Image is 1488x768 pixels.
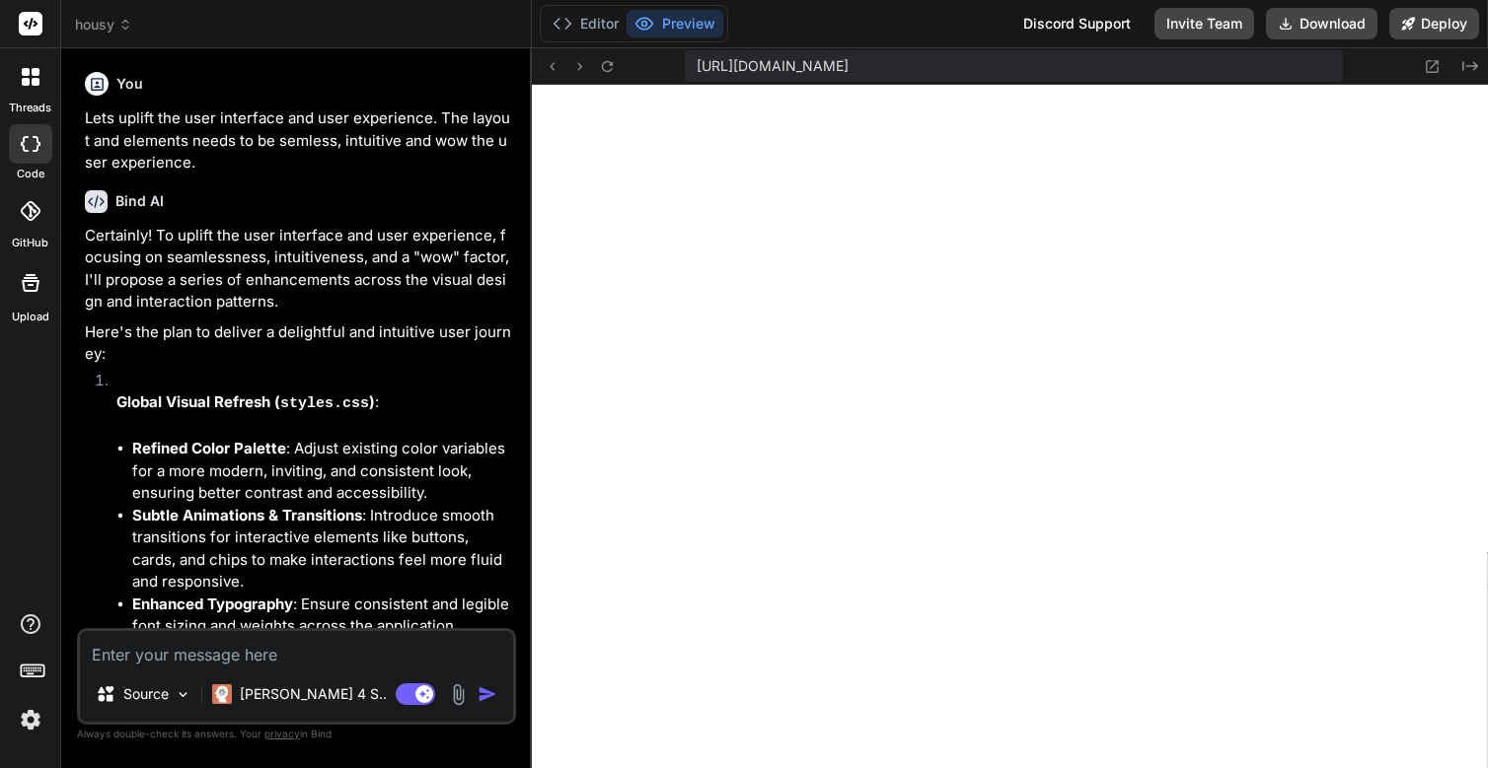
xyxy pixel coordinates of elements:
[132,438,512,505] li: : Adjust existing color variables for a more modern, inviting, and consistent look, ensuring bett...
[264,728,300,739] span: privacy
[132,506,362,524] strong: Subtle Animations & Transitions
[545,10,627,37] button: Editor
[14,703,47,736] img: settings
[212,684,232,704] img: Claude 4 Sonnet
[85,107,512,175] p: Lets uplift the user interface and user experience. The layout and elements needs to be semless, ...
[116,74,143,94] h6: You
[116,391,512,416] p: :
[116,392,375,411] strong: Global Visual Refresh ( )
[478,684,497,704] img: icon
[9,100,51,116] label: threads
[175,686,191,703] img: Pick Models
[85,225,512,314] p: Certainly! To uplift the user interface and user experience, focusing on seamlessness, intuitiven...
[1011,8,1143,39] div: Discord Support
[77,725,516,743] p: Always double-check its answers. Your in Bind
[123,684,169,704] p: Source
[12,235,48,251] label: GitHub
[627,10,723,37] button: Preview
[280,395,369,412] code: styles.css
[1389,8,1479,39] button: Deploy
[115,191,164,211] h6: Bind AI
[532,85,1488,768] iframe: Preview
[1266,8,1377,39] button: Download
[447,683,470,706] img: attachment
[1154,8,1254,39] button: Invite Team
[132,439,286,457] strong: Refined Color Palette
[132,505,512,593] li: : Introduce smooth transitions for interactive elements like buttons, cards, and chips to make in...
[697,56,849,76] span: [URL][DOMAIN_NAME]
[12,309,49,325] label: Upload
[240,684,387,704] p: [PERSON_NAME] 4 S..
[75,15,132,35] span: housy
[17,166,44,182] label: code
[132,594,293,613] strong: Enhanced Typography
[85,321,512,366] p: Here's the plan to deliver a delightful and intuitive user journey:
[132,593,512,638] li: : Ensure consistent and legible font sizing and weights across the application.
